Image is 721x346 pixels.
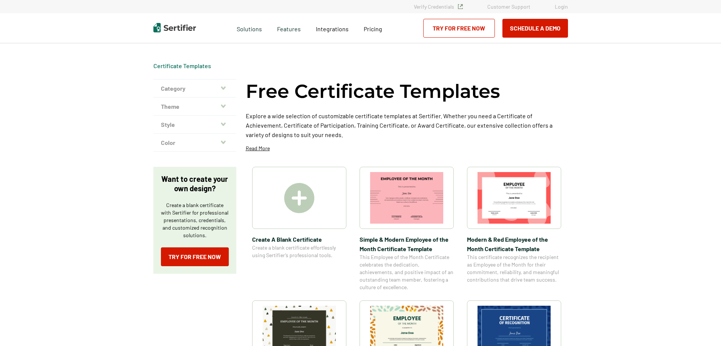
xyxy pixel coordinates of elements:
span: Modern & Red Employee of the Month Certificate Template [467,235,561,253]
a: Modern & Red Employee of the Month Certificate TemplateModern & Red Employee of the Month Certifi... [467,167,561,291]
a: Certificate Templates [153,62,211,69]
a: Verify Credentials [414,3,463,10]
a: Login [555,3,568,10]
a: Customer Support [487,3,530,10]
button: Style [153,116,236,134]
h1: Free Certificate Templates [246,79,500,104]
img: Modern & Red Employee of the Month Certificate Template [478,172,551,224]
img: Simple & Modern Employee of the Month Certificate Template [370,172,443,224]
span: Certificate Templates [153,62,211,70]
span: Pricing [364,25,382,32]
span: Simple & Modern Employee of the Month Certificate Template [360,235,454,253]
p: Explore a wide selection of customizable certificate templates at Sertifier. Whether you need a C... [246,111,568,139]
button: Theme [153,98,236,116]
span: This Employee of the Month Certificate celebrates the dedication, achievements, and positive impa... [360,253,454,291]
a: Pricing [364,23,382,33]
img: Verified [458,4,463,9]
span: This certificate recognizes the recipient as Employee of the Month for their commitment, reliabil... [467,253,561,284]
img: Sertifier | Digital Credentialing Platform [153,23,196,32]
button: Color [153,134,236,152]
p: Create a blank certificate with Sertifier for professional presentations, credentials, and custom... [161,201,229,239]
a: Try for Free Now [161,247,229,266]
span: Features [277,23,301,33]
a: Integrations [316,23,349,33]
img: Create A Blank Certificate [284,183,314,213]
span: Solutions [237,23,262,33]
span: Create A Blank Certificate [252,235,346,244]
span: Integrations [316,25,349,32]
a: Simple & Modern Employee of the Month Certificate TemplateSimple & Modern Employee of the Month C... [360,167,454,291]
p: Want to create your own design? [161,174,229,193]
a: Try for Free Now [423,19,495,38]
span: Create a blank certificate effortlessly using Sertifier’s professional tools. [252,244,346,259]
button: Category [153,79,236,98]
div: Breadcrumb [153,62,211,70]
p: Read More [246,145,270,152]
